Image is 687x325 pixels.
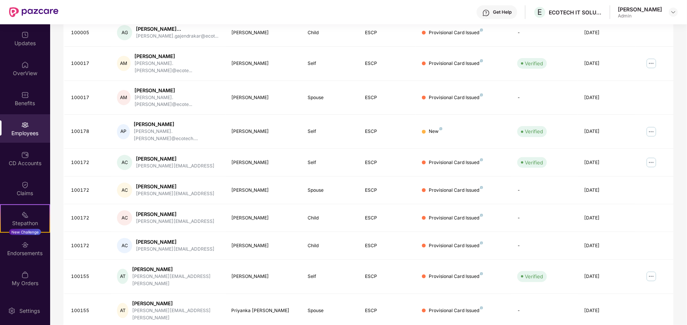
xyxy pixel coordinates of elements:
[645,156,657,169] img: manageButton
[365,94,410,101] div: ESCP
[525,159,543,166] div: Verified
[365,307,410,314] div: ESCP
[308,29,353,36] div: Child
[21,211,29,219] img: svg+xml;base64,PHN2ZyB4bWxucz0iaHR0cDovL3d3dy53My5vcmcvMjAwMC9zdmciIHdpZHRoPSIyMSIgaGVpZ2h0PSIyMC...
[538,8,542,17] span: E
[9,229,41,235] div: New Challenge
[21,271,29,279] img: svg+xml;base64,PHN2ZyBpZD0iTXlfT3JkZXJzIiBkYXRhLW5hbWU9Ik15IE9yZGVycyIgeG1sbnM9Imh0dHA6Ly93d3cudz...
[429,307,483,314] div: Provisional Card Issued
[480,214,483,217] img: svg+xml;base64,PHN2ZyB4bWxucz0iaHR0cDovL3d3dy53My5vcmcvMjAwMC9zdmciIHdpZHRoPSI4IiBoZWlnaHQ9IjgiIH...
[645,57,657,69] img: manageButton
[618,6,662,13] div: [PERSON_NAME]
[480,306,483,309] img: svg+xml;base64,PHN2ZyB4bWxucz0iaHR0cDovL3d3dy53My5vcmcvMjAwMC9zdmciIHdpZHRoPSI4IiBoZWlnaHQ9IjgiIH...
[117,124,130,139] div: AP
[308,128,353,135] div: Self
[232,60,296,67] div: [PERSON_NAME]
[480,241,483,245] img: svg+xml;base64,PHN2ZyB4bWxucz0iaHR0cDovL3d3dy53My5vcmcvMjAwMC9zdmciIHdpZHRoPSI4IiBoZWlnaHQ9IjgiIH...
[8,307,16,315] img: svg+xml;base64,PHN2ZyBpZD0iU2V0dGluZy0yMHgyMCIgeG1sbnM9Imh0dHA6Ly93d3cudzMub3JnLzIwMDAvc3ZnIiB3aW...
[584,159,629,166] div: [DATE]
[71,273,105,280] div: 100155
[134,60,220,74] div: [PERSON_NAME].[PERSON_NAME]@ecote...
[134,121,220,128] div: [PERSON_NAME]
[584,273,629,280] div: [DATE]
[584,60,629,67] div: [DATE]
[232,94,296,101] div: [PERSON_NAME]
[584,215,629,222] div: [DATE]
[136,190,215,197] div: [PERSON_NAME][EMAIL_ADDRESS]
[584,128,629,135] div: [DATE]
[136,25,218,33] div: [PERSON_NAME]...
[117,90,130,105] div: AM
[365,60,410,67] div: ESCP
[132,266,219,273] div: [PERSON_NAME]
[429,94,483,101] div: Provisional Card Issued
[21,31,29,39] img: svg+xml;base64,PHN2ZyBpZD0iVXBkYXRlZCIgeG1sbnM9Imh0dHA6Ly93d3cudzMub3JnLzIwMDAvc3ZnIiB3aWR0aD0iMj...
[365,242,410,249] div: ESCP
[480,272,483,275] img: svg+xml;base64,PHN2ZyB4bWxucz0iaHR0cDovL3d3dy53My5vcmcvMjAwMC9zdmciIHdpZHRoPSI4IiBoZWlnaHQ9IjgiIH...
[1,219,49,227] div: Stepathon
[511,232,578,260] td: -
[71,215,105,222] div: 100172
[645,126,657,138] img: manageButton
[136,246,215,253] div: [PERSON_NAME][EMAIL_ADDRESS]
[480,186,483,189] img: svg+xml;base64,PHN2ZyB4bWxucz0iaHR0cDovL3d3dy53My5vcmcvMjAwMC9zdmciIHdpZHRoPSI4IiBoZWlnaHQ9IjgiIH...
[584,307,629,314] div: [DATE]
[584,94,629,101] div: [DATE]
[136,218,215,225] div: [PERSON_NAME][EMAIL_ADDRESS]
[134,53,220,60] div: [PERSON_NAME]
[21,241,29,249] img: svg+xml;base64,PHN2ZyBpZD0iRW5kb3JzZW1lbnRzIiB4bWxucz0iaHR0cDovL3d3dy53My5vcmcvMjAwMC9zdmciIHdpZH...
[117,183,132,198] div: AC
[584,242,629,249] div: [DATE]
[618,13,662,19] div: Admin
[525,60,543,67] div: Verified
[232,273,296,280] div: [PERSON_NAME]
[232,307,296,314] div: Priyanka [PERSON_NAME]
[21,121,29,129] img: svg+xml;base64,PHN2ZyBpZD0iRW1wbG95ZWVzIiB4bWxucz0iaHR0cDovL3d3dy53My5vcmcvMjAwMC9zdmciIHdpZHRoPS...
[480,28,483,32] img: svg+xml;base64,PHN2ZyB4bWxucz0iaHR0cDovL3d3dy53My5vcmcvMjAwMC9zdmciIHdpZHRoPSI4IiBoZWlnaHQ9IjgiIH...
[365,273,410,280] div: ESCP
[480,158,483,161] img: svg+xml;base64,PHN2ZyB4bWxucz0iaHR0cDovL3d3dy53My5vcmcvMjAwMC9zdmciIHdpZHRoPSI4IiBoZWlnaHQ9IjgiIH...
[439,127,442,130] img: svg+xml;base64,PHN2ZyB4bWxucz0iaHR0cDovL3d3dy53My5vcmcvMjAwMC9zdmciIHdpZHRoPSI4IiBoZWlnaHQ9IjgiIH...
[17,307,42,315] div: Settings
[71,60,105,67] div: 100017
[429,273,483,280] div: Provisional Card Issued
[71,187,105,194] div: 100172
[429,128,442,135] div: New
[117,56,130,71] div: AM
[136,211,215,218] div: [PERSON_NAME]
[549,9,602,16] div: ECOTECH IT SOLUTIONS PRIVATE LIMITED
[71,242,105,249] div: 100172
[71,159,105,166] div: 100172
[71,29,105,36] div: 100005
[308,60,353,67] div: Self
[71,128,105,135] div: 100178
[117,303,128,318] div: AT
[670,9,676,15] img: svg+xml;base64,PHN2ZyBpZD0iRHJvcGRvd24tMzJ4MzIiIHhtbG5zPSJodHRwOi8vd3d3LnczLm9yZy8yMDAwL3N2ZyIgd2...
[365,159,410,166] div: ESCP
[480,93,483,96] img: svg+xml;base64,PHN2ZyB4bWxucz0iaHR0cDovL3d3dy53My5vcmcvMjAwMC9zdmciIHdpZHRoPSI4IiBoZWlnaHQ9IjgiIH...
[365,187,410,194] div: ESCP
[493,9,512,15] div: Get Help
[117,155,132,170] div: AC
[132,273,219,287] div: [PERSON_NAME][EMAIL_ADDRESS][PERSON_NAME]
[117,269,128,284] div: AT
[132,300,219,307] div: [PERSON_NAME]
[132,307,219,322] div: [PERSON_NAME][EMAIL_ADDRESS][PERSON_NAME]
[134,128,220,142] div: [PERSON_NAME].[PERSON_NAME]@ecotech....
[429,187,483,194] div: Provisional Card Issued
[232,215,296,222] div: [PERSON_NAME]
[308,159,353,166] div: Self
[645,270,657,282] img: manageButton
[232,159,296,166] div: [PERSON_NAME]
[136,238,215,246] div: [PERSON_NAME]
[365,215,410,222] div: ESCP
[365,128,410,135] div: ESCP
[511,204,578,232] td: -
[511,81,578,115] td: -
[308,273,353,280] div: Self
[232,242,296,249] div: [PERSON_NAME]
[365,29,410,36] div: ESCP
[117,210,132,226] div: AC
[480,59,483,62] img: svg+xml;base64,PHN2ZyB4bWxucz0iaHR0cDovL3d3dy53My5vcmcvMjAwMC9zdmciIHdpZHRoPSI4IiBoZWlnaHQ9IjgiIH...
[232,187,296,194] div: [PERSON_NAME]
